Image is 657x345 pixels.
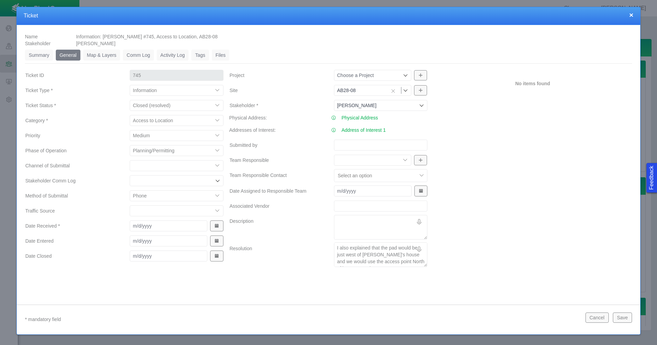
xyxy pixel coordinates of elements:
a: Summary [25,50,53,61]
a: General [56,50,80,61]
label: Method of Submittal [20,190,124,202]
label: Date Entered [20,235,124,247]
button: Show Date Picker [210,235,223,246]
a: Comm Log [123,50,154,61]
button: Clear selection [389,88,398,94]
label: No items found [515,80,550,87]
a: Physical Address [342,114,378,121]
a: View more address information [331,114,336,121]
label: Resolution [224,242,328,267]
label: Ticket Status * [20,99,124,112]
label: Traffic Source [20,205,124,217]
h4: Ticket [24,12,633,20]
li: View more address information Address of Interest 1 [331,127,428,133]
button: Show Date Picker [210,220,223,231]
input: m/d/yyyy [130,220,207,231]
textarea: I also explained that the pad would be just west of [PERSON_NAME]'s house and we would use the ac... [334,242,427,267]
button: close [629,11,633,18]
label: Category * [20,114,124,127]
label: Priority [20,129,124,142]
input: m/d/yyyy [130,235,207,246]
button: Show Date Picker [414,186,427,196]
a: View more address information [331,127,336,133]
input: m/d/yyyy [130,251,207,261]
p: * mandatory field [25,315,580,324]
label: Site [224,84,328,97]
button: Save [613,312,632,323]
span: Physical Address: [229,115,267,120]
label: Date Assigned to Responsible Team [224,185,328,197]
label: Stakeholder Comm Log [20,175,124,187]
a: Map & Layers [83,50,120,61]
a: Files [212,50,230,61]
li: View more address information Physical Address [331,114,428,121]
label: Associated Vendor [224,200,328,212]
label: Project [224,69,328,81]
label: Submitted by [224,139,328,151]
input: m/d/yyyy [334,186,412,196]
label: Ticket Type * [20,84,124,97]
button: Show Date Picker [210,251,223,261]
a: Activity Log [157,50,189,61]
span: Stakeholder [25,41,51,46]
label: Stakeholder * [224,99,328,112]
a: Tags [191,50,209,61]
label: Team Responsible [224,154,328,166]
label: Description [224,215,328,240]
label: Date Closed [20,250,124,262]
span: Information: [PERSON_NAME] #745, Access to Location, AB28-08 [76,34,218,39]
span: Name [25,34,38,39]
label: Phase of Operation [20,144,124,157]
label: Team Responsible Contact [224,169,328,182]
a: Address of Interest 1 [342,127,386,133]
span: Addresses of Interest: [229,127,276,133]
label: Date Received * [20,220,124,232]
label: Ticket ID [20,69,124,81]
label: Channel of Submittal [20,159,124,172]
span: [PERSON_NAME] [76,41,115,46]
button: Cancel [585,312,609,323]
